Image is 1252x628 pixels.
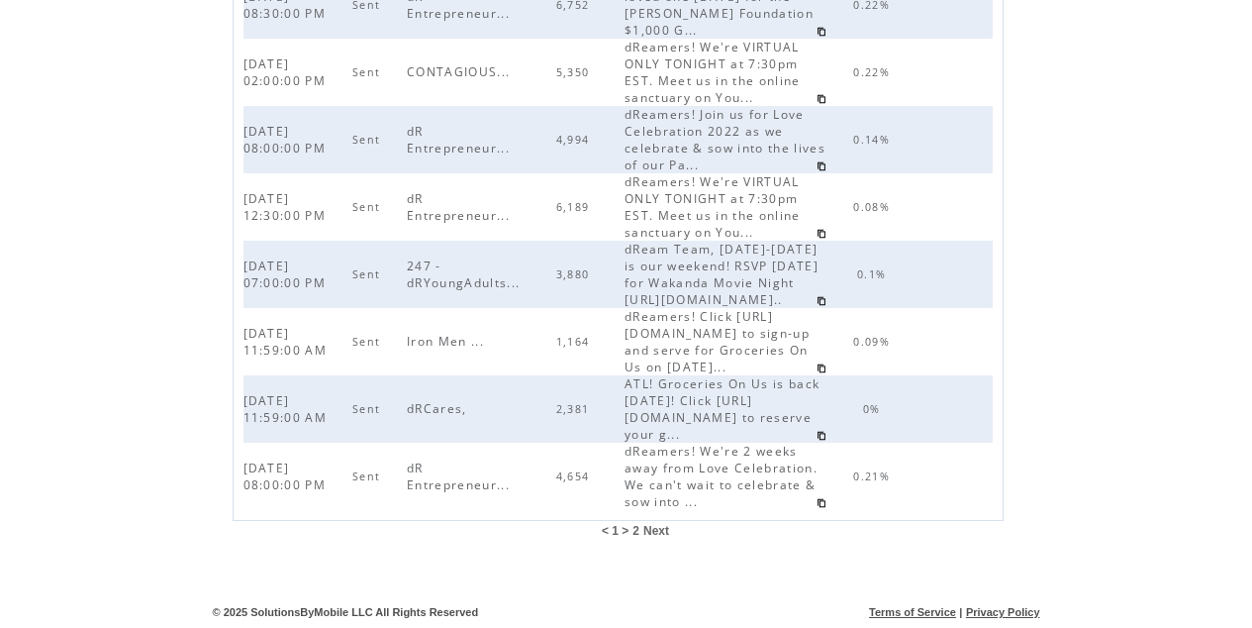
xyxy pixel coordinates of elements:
[556,335,595,349] span: 1,164
[853,133,895,147] span: 0.14%
[352,402,385,416] span: Sent
[966,606,1040,618] a: Privacy Policy
[407,333,489,350] span: Iron Men ...
[625,106,825,173] span: dReamers! Join us for Love Celebration 2022 as we celebrate & sow into the lives of our Pa...
[213,606,479,618] span: © 2025 SolutionsByMobile LLC All Rights Reserved
[352,267,385,281] span: Sent
[407,258,525,291] span: 247 - dRYoungAdults...
[853,200,895,214] span: 0.08%
[556,200,595,214] span: 6,189
[352,65,385,79] span: Sent
[243,55,332,89] span: [DATE] 02:00:00 PM
[556,65,595,79] span: 5,350
[625,443,818,510] span: dReamers! We're 2 weeks away from Love Celebration. We can't wait to celebrate & sow into ...
[352,335,385,349] span: Sent
[863,402,886,416] span: 0%
[853,65,895,79] span: 0.22%
[407,460,515,493] span: dR Entrepreneur...
[556,267,595,281] span: 3,880
[857,267,891,281] span: 0.1%
[352,133,385,147] span: Sent
[352,470,385,483] span: Sent
[407,190,515,224] span: dR Entrepreneur...
[643,524,669,538] a: Next
[352,200,385,214] span: Sent
[632,524,639,538] a: 2
[243,460,332,493] span: [DATE] 08:00:00 PM
[556,402,595,416] span: 2,381
[625,375,819,443] span: ATL! Groceries On Us is back [DATE]! Click [URL][DOMAIN_NAME] to reserve your g...
[243,325,333,359] span: [DATE] 11:59:00 AM
[625,241,819,308] span: dReam Team, [DATE]-[DATE] is our weekend! RSVP [DATE] for Wakanda Movie Night [URL][DOMAIN_NAME]..
[625,39,801,106] span: dReamers! We're VIRTUAL ONLY TONIGHT at 7:30pm EST. Meet us in the online sanctuary on You...
[959,606,962,618] span: |
[869,606,956,618] a: Terms of Service
[853,335,895,349] span: 0.09%
[243,392,333,426] span: [DATE] 11:59:00 AM
[556,133,595,147] span: 4,994
[625,173,801,241] span: dReamers! We're VIRTUAL ONLY TONIGHT at 7:30pm EST. Meet us in the online sanctuary on You...
[407,123,515,157] span: dR Entrepreneur...
[243,123,332,157] span: [DATE] 08:00:00 PM
[625,308,810,375] span: dReamers! Click [URL][DOMAIN_NAME] to sign-up and serve for Groceries On Us on [DATE]...
[407,63,515,80] span: CONTAGIOUS...
[407,400,472,417] span: dRCares,
[243,190,332,224] span: [DATE] 12:30:00 PM
[602,524,628,538] span: < 1 >
[853,470,895,483] span: 0.21%
[556,470,595,483] span: 4,654
[243,258,332,291] span: [DATE] 07:00:00 PM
